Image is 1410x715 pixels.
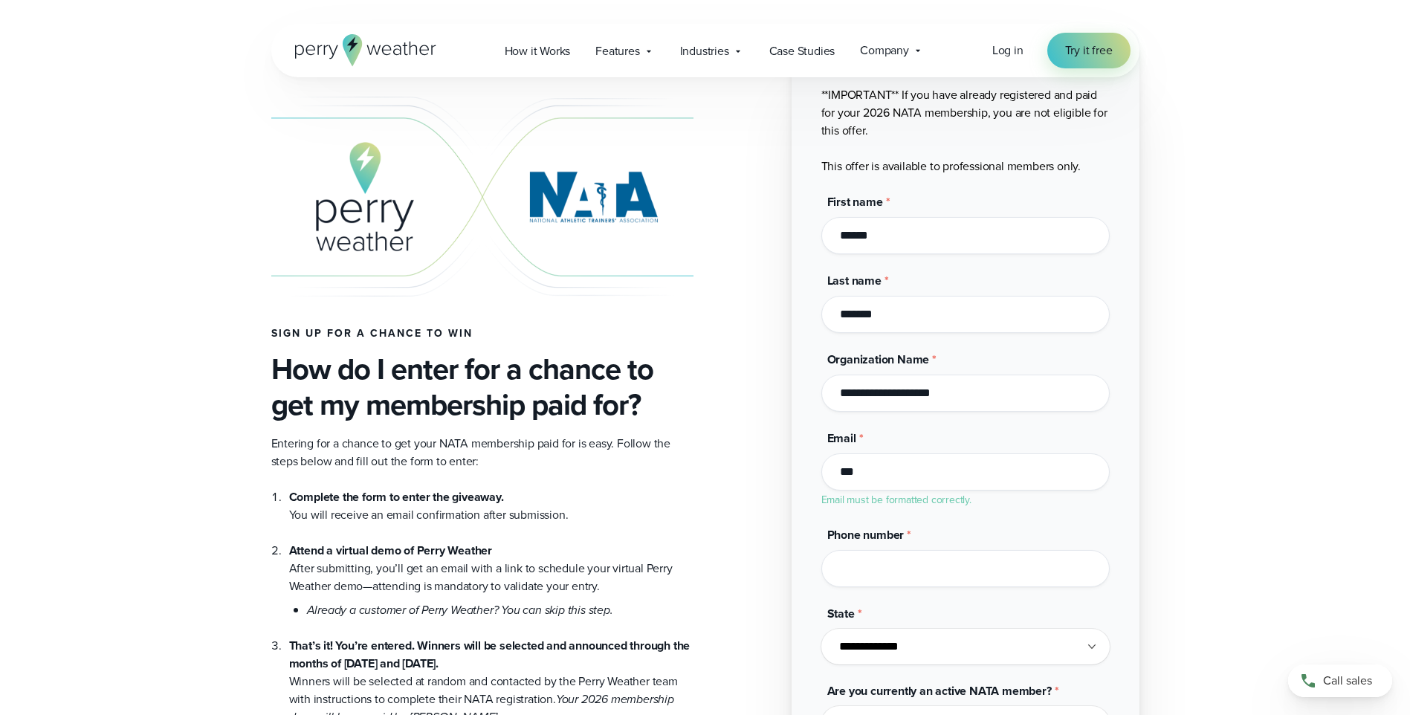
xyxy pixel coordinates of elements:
span: Case Studies [769,42,835,60]
label: Email must be formatted correctly. [821,492,971,508]
strong: Complete the form to enter the giveaway. [289,488,504,505]
a: Case Studies [757,36,848,66]
em: Already a customer of Perry Weather? You can skip this step. [307,601,613,618]
a: How it Works [492,36,583,66]
li: You will receive an email confirmation after submission. [289,488,693,524]
span: Features [595,42,639,60]
span: First name [827,193,883,210]
a: Call sales [1288,664,1392,697]
span: Industries [680,42,729,60]
span: How it Works [505,42,571,60]
span: Email [827,430,856,447]
span: State [827,605,855,622]
span: Company [860,42,909,59]
li: After submitting, you’ll get an email with a link to schedule your virtual Perry Weather demo—att... [289,524,693,619]
strong: Attend a virtual demo of Perry Weather [289,542,492,559]
span: Are you currently an active NATA member? [827,682,1052,699]
p: Entering for a chance to get your NATA membership paid for is easy. Follow the steps below and fi... [271,435,693,470]
span: Last name [827,272,882,289]
h3: How do I enter for a chance to get my membership paid for? [271,352,693,423]
span: Call sales [1323,672,1372,690]
span: Try it free [1065,42,1113,59]
div: **IMPORTANT** If you have already registered and paid for your 2026 NATA membership, you are not ... [821,45,1110,175]
span: Organization Name [827,351,930,368]
h4: Sign up for a chance to win [271,328,693,340]
a: Try it free [1047,33,1131,68]
strong: That’s it! You’re entered. Winners will be selected and announced through the months of [DATE] an... [289,637,691,672]
a: Log in [992,42,1023,59]
span: Phone number [827,526,905,543]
